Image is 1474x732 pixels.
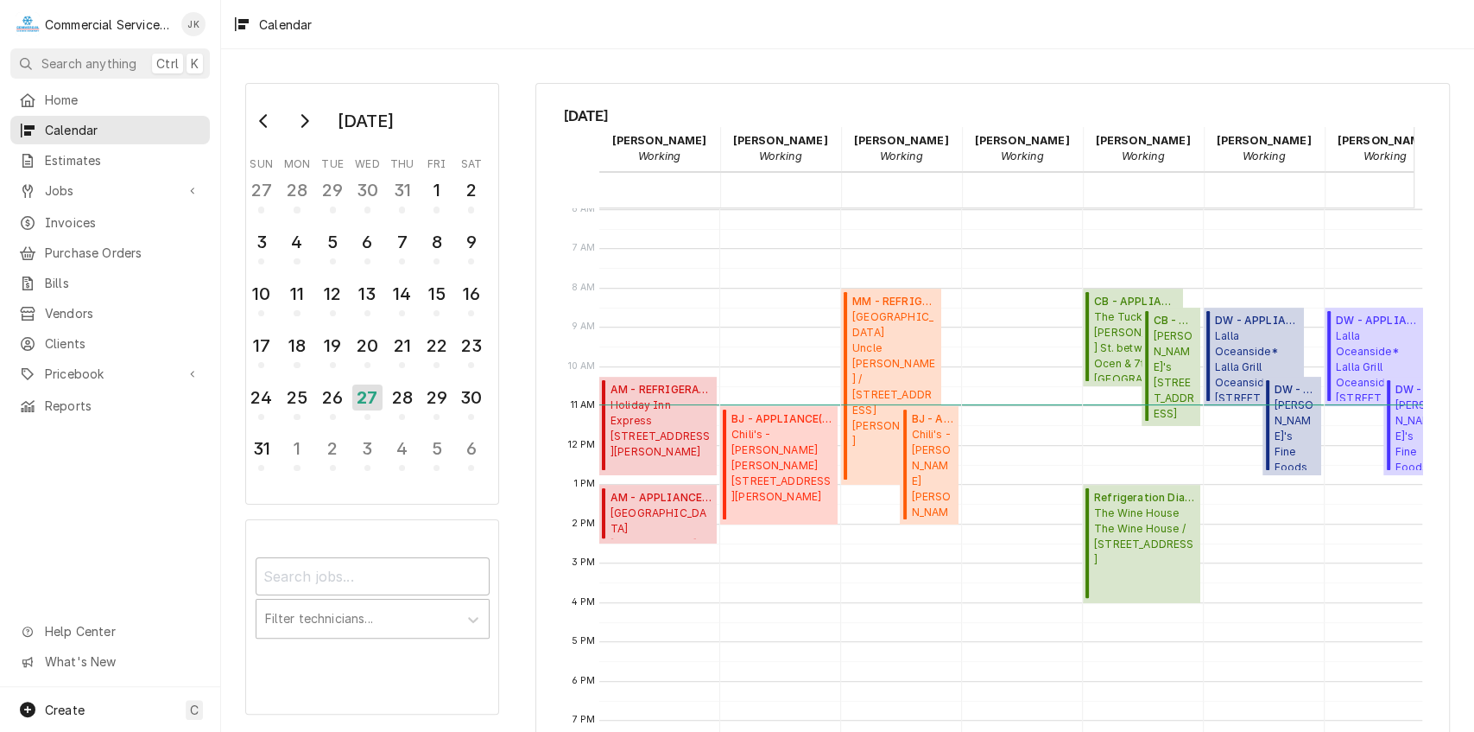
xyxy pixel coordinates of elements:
span: DW - REFRIGERATION ( Active ) [1274,382,1316,398]
span: 3 PM [567,556,600,570]
span: CB - APPLIANCE ( Active ) [1153,313,1195,328]
div: 3 [354,436,381,461]
input: Search jobs... [256,557,490,595]
div: Refrigeration Diagnostic(Upcoming)The Wine HouseThe Wine House / [STREET_ADDRESS] [1083,485,1201,603]
a: Clients [10,329,210,358]
em: Working [1121,150,1164,162]
span: 10 AM [564,360,600,373]
a: Go to What's New [10,647,210,676]
div: John Key's Avatar [181,12,206,36]
div: 27 [248,177,275,203]
em: Working [637,150,680,162]
div: 2 [319,436,346,461]
div: 11 [283,281,310,307]
div: 30 [354,177,381,203]
button: Go to previous month [247,107,282,135]
div: 8 [423,229,450,255]
span: 12 PM [564,438,600,452]
div: 27 [352,385,383,411]
span: Calendar [45,121,201,139]
div: 4 [389,436,415,461]
div: Brian Key - Working [962,127,1083,170]
span: 4 PM [567,595,600,609]
div: 2 [458,177,484,203]
strong: [PERSON_NAME] [611,134,706,147]
em: Working [879,150,922,162]
div: 23 [458,333,484,359]
div: [Service] AM - REFRIGERATION Holiday Inn Express 391 Gateway Dr, Hollister, CA 95023 ID: JOB-9339... [599,377,718,475]
div: Calendar Day Picker [245,83,499,505]
span: 2 PM [567,517,600,531]
div: 16 [458,281,484,307]
div: 26 [319,385,346,411]
strong: [PERSON_NAME] [1337,134,1432,147]
div: 29 [319,177,346,203]
th: Sunday [244,151,279,172]
div: [DATE] [331,106,400,136]
div: AM - REFRIGERATION(Past Due)Holiday Inn Express[STREET_ADDRESS][PERSON_NAME] [599,377,718,475]
div: [Service] Refrigeration Diagnostic The Wine House The Wine House / 1 E Carmel Valley Rd Building ... [1083,485,1201,603]
div: 13 [354,281,381,307]
div: 15 [423,281,450,307]
span: 6 PM [567,674,600,688]
div: DW - APPLIANCE(Finalized)Lalla Oceanside*Lalla Grill Oceanside / [STREET_ADDRESS] [1204,308,1304,406]
a: Vendors [10,299,210,328]
div: CB - APPLIANCE(Awaiting (Ordered) Parts)The Tuck Box[PERSON_NAME] St. between Ocen & 7th, [GEOGRA... [1083,289,1183,387]
div: 1 [423,177,450,203]
span: C [190,701,199,719]
div: Calendar Filters [256,542,490,657]
strong: [PERSON_NAME] [1095,134,1190,147]
div: AM - APPLIANCE(Upcoming)[GEOGRAPHIC_DATA][PERSON_NAME][GEOGRAPHIC_DATA] / [STREET_ADDRESS] [599,485,718,544]
span: Purchase Orders [45,244,201,262]
span: MM - REFRIGERATION ( Finalized ) [852,294,936,309]
div: 1 [283,436,310,461]
em: Working [1363,150,1406,162]
div: 24 [248,385,275,411]
span: DW - APPLIANCE ( Finalized ) [1215,313,1299,328]
span: DW - APPLIANCE ( Finalized ) [1336,313,1420,328]
a: Reports [10,391,210,420]
a: Go to Pricebook [10,360,210,388]
div: Joey Gallegos - Working [1325,127,1446,170]
div: 5 [423,436,450,461]
div: 30 [458,385,484,411]
strong: [PERSON_NAME] [853,134,948,147]
div: Calendar Filters [245,519,499,715]
span: 7 AM [568,241,600,255]
span: [GEOGRAPHIC_DATA] Uncle [PERSON_NAME] / [STREET_ADDRESS][PERSON_NAME] [852,309,936,449]
div: 7 [389,229,415,255]
div: JK [181,12,206,36]
div: [Service] CB - APPLIANCE The Tuck Box Dolores St. between Ocen & 7th, Carmel, CA 93921 ID: JOB-93... [1083,289,1183,387]
span: The Tuck Box [PERSON_NAME] St. between Ocen & 7th, [GEOGRAPHIC_DATA], [GEOGRAPHIC_DATA] 93921 [1094,309,1178,382]
span: [PERSON_NAME]'s Fine Foods [STREET_ADDRESS][PERSON_NAME] [1274,398,1316,470]
th: Wednesday [350,151,384,172]
div: CB - APPLIANCE(Active)[PERSON_NAME]'s[STREET_ADDRESS][PERSON_NAME] [1142,308,1200,426]
div: MM - REFRIGERATION(Finalized)[GEOGRAPHIC_DATA]Uncle [PERSON_NAME] / [STREET_ADDRESS][PERSON_NAME] [841,289,941,485]
div: [Service] DW - REFRIGERATION Elroy's Fine Foods 15 Soledad Drive, Monterey, CA 93940 ID: JOB-9341... [1383,377,1442,475]
span: What's New [45,652,199,671]
span: Lalla Oceanside* Lalla Grill Oceanside / [STREET_ADDRESS] [1336,328,1420,401]
span: BJ - APPLIANCE ( Uninvoiced ) [911,411,953,427]
a: Invoices [10,208,210,237]
em: Working [758,150,801,162]
div: 4 [283,229,310,255]
span: Home [45,91,201,109]
span: Estimates [45,151,201,169]
a: Go to Help Center [10,617,210,646]
span: [DATE] [564,105,1422,127]
div: 28 [283,177,310,203]
strong: [PERSON_NAME] [1216,134,1311,147]
div: BJ - APPLIANCE(Uninvoiced)Chili's - [PERSON_NAME] [PERSON_NAME][STREET_ADDRESS][PERSON_NAME] [900,406,958,525]
span: 8 AM [567,281,600,295]
span: Search anything [41,54,136,73]
span: Vendors [45,304,201,322]
span: AM - APPLIANCE ( Upcoming ) [610,490,712,506]
span: Help Center [45,622,199,640]
div: 20 [354,333,381,359]
div: 6 [354,229,381,255]
div: [Service] AM - APPLIANCE San Benito Joint Union High School Hollister High School / 1220 Monterey... [599,485,718,544]
span: Pricebook [45,365,175,383]
div: 6 [458,436,484,461]
em: Working [1000,150,1043,162]
button: Go to next month [287,107,321,135]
